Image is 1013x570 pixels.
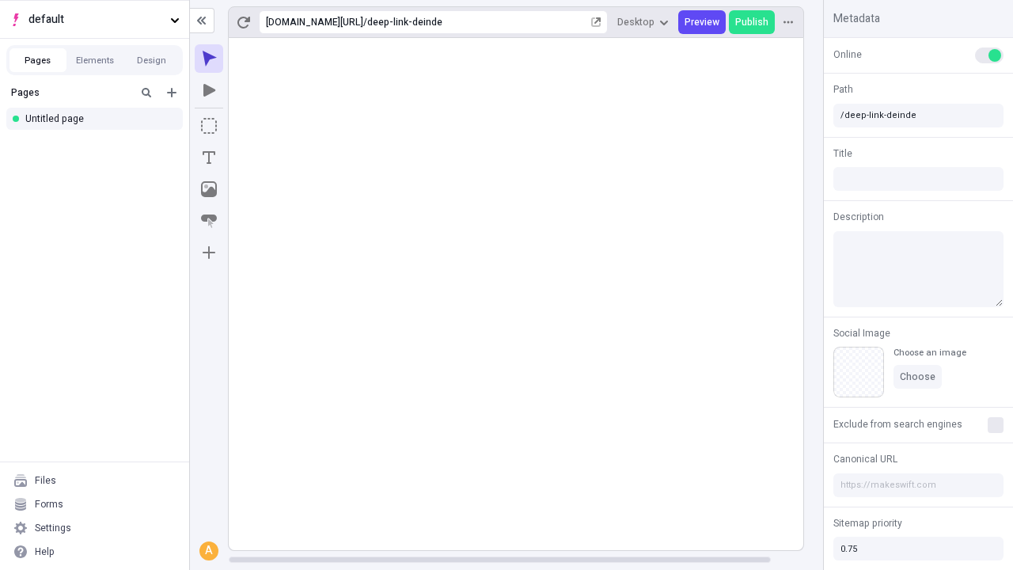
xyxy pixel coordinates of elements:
[893,347,966,359] div: Choose an image
[833,326,890,340] span: Social Image
[195,207,223,235] button: Button
[833,473,1004,497] input: https://makeswift.com
[123,48,180,72] button: Design
[162,83,181,102] button: Add new
[35,522,71,534] div: Settings
[201,543,217,559] div: A
[833,417,962,431] span: Exclude from search engines
[363,16,367,28] div: /
[833,210,884,224] span: Description
[195,112,223,140] button: Box
[611,10,675,34] button: Desktop
[66,48,123,72] button: Elements
[729,10,775,34] button: Publish
[11,86,131,99] div: Pages
[195,143,223,172] button: Text
[367,16,588,28] div: deep-link-deinde
[678,10,726,34] button: Preview
[35,474,56,487] div: Files
[28,11,164,28] span: default
[25,112,170,125] div: Untitled page
[900,370,935,383] span: Choose
[35,545,55,558] div: Help
[735,16,768,28] span: Publish
[833,82,853,97] span: Path
[9,48,66,72] button: Pages
[833,146,852,161] span: Title
[266,16,363,28] div: [URL][DOMAIN_NAME]
[833,516,902,530] span: Sitemap priority
[893,365,942,389] button: Choose
[195,175,223,203] button: Image
[35,498,63,511] div: Forms
[685,16,719,28] span: Preview
[617,16,654,28] span: Desktop
[833,47,862,62] span: Online
[833,452,897,466] span: Canonical URL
